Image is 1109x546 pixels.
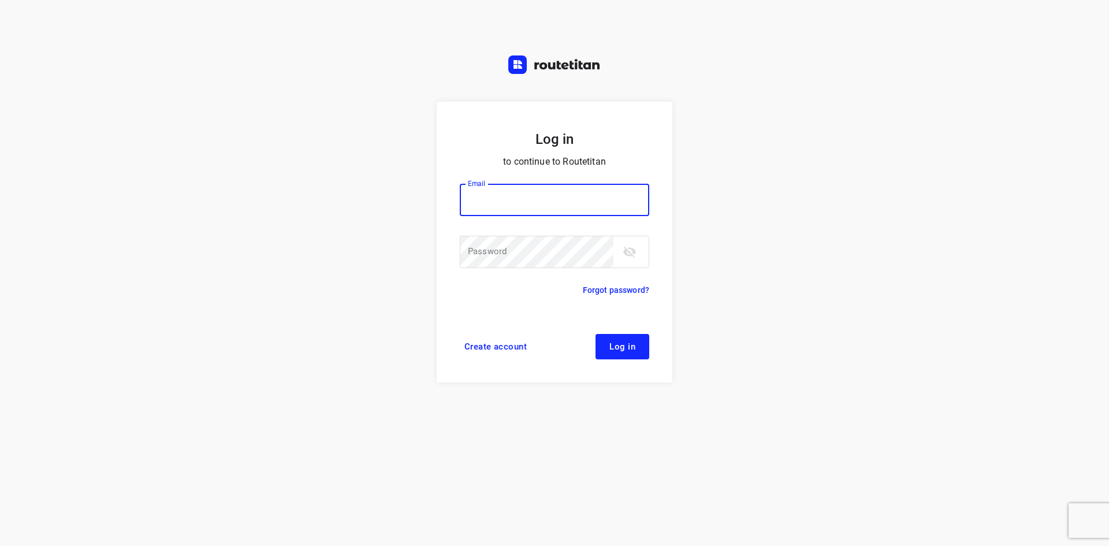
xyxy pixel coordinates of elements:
[508,55,601,74] img: Routetitan
[460,129,649,149] h5: Log in
[464,342,527,351] span: Create account
[583,283,649,297] a: Forgot password?
[618,240,641,263] button: toggle password visibility
[609,342,635,351] span: Log in
[460,334,531,359] a: Create account
[596,334,649,359] button: Log in
[460,154,649,170] p: to continue to Routetitan
[508,55,601,77] a: Routetitan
